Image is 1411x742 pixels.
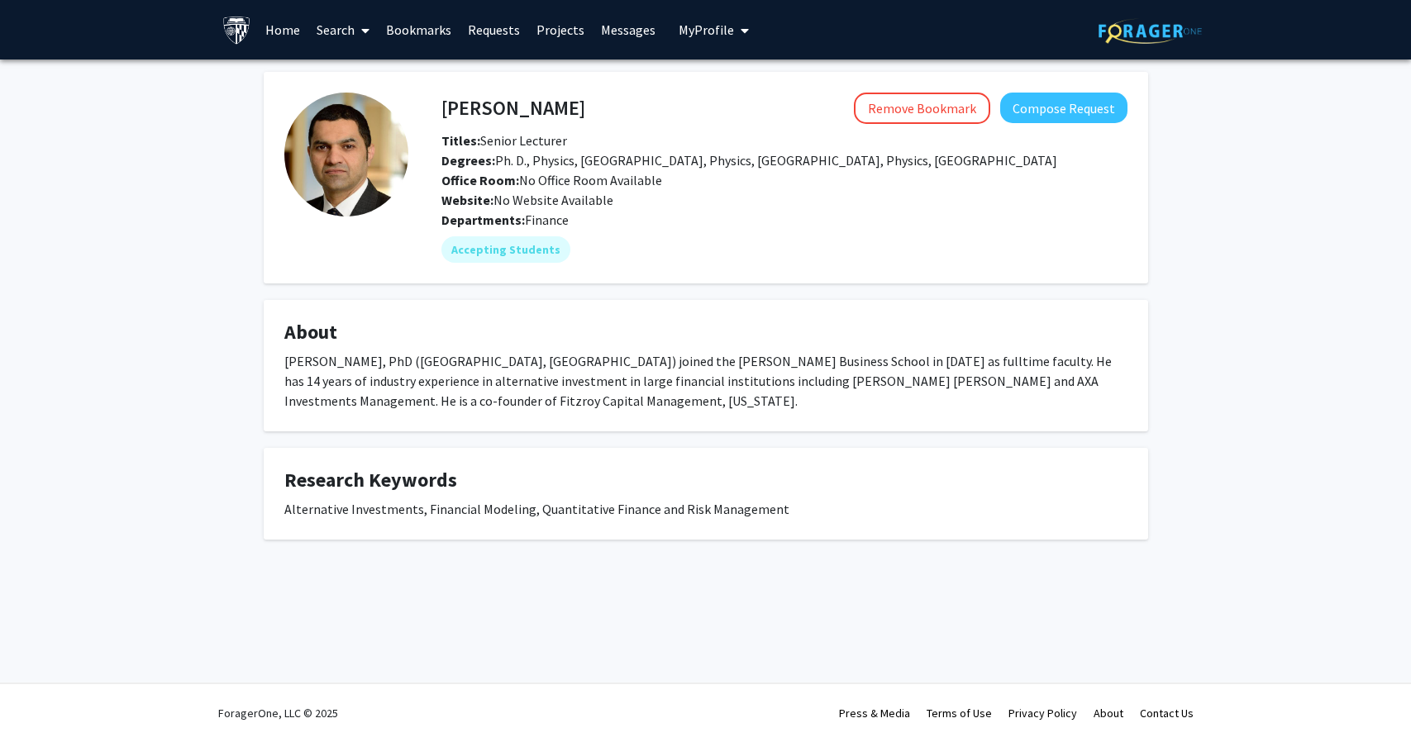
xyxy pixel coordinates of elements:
[1099,18,1202,44] img: ForagerOne Logo
[441,152,1057,169] span: Ph. D., Physics, [GEOGRAPHIC_DATA], Physics, [GEOGRAPHIC_DATA], Physics, [GEOGRAPHIC_DATA]
[284,469,1127,492] h4: Research Keywords
[378,1,460,59] a: Bookmarks
[441,212,525,228] b: Departments:
[460,1,528,59] a: Requests
[441,192,613,208] span: No Website Available
[679,21,734,38] span: My Profile
[441,192,493,208] b: Website:
[525,212,569,228] span: Finance
[257,1,308,59] a: Home
[441,172,662,188] span: No Office Room Available
[222,16,251,45] img: Johns Hopkins University Logo
[441,172,519,188] b: Office Room:
[441,236,570,263] mat-chip: Accepting Students
[839,706,910,721] a: Press & Media
[441,132,567,149] span: Senior Lecturer
[284,321,1127,345] h4: About
[1140,706,1194,721] a: Contact Us
[593,1,664,59] a: Messages
[854,93,990,124] button: Remove Bookmark
[1094,706,1123,721] a: About
[284,93,408,216] img: Profile Picture
[284,351,1127,411] div: [PERSON_NAME], PhD ([GEOGRAPHIC_DATA], [GEOGRAPHIC_DATA]) joined the [PERSON_NAME] Business Schoo...
[1000,93,1127,123] button: Compose Request to Ahmad Ajakh
[441,132,480,149] b: Titles:
[441,152,495,169] b: Degrees:
[218,684,338,742] div: ForagerOne, LLC © 2025
[927,706,992,721] a: Terms of Use
[1008,706,1077,721] a: Privacy Policy
[308,1,378,59] a: Search
[441,93,585,123] h4: [PERSON_NAME]
[528,1,593,59] a: Projects
[284,499,1127,519] div: Alternative Investments, Financial Modeling, Quantitative Finance and Risk Management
